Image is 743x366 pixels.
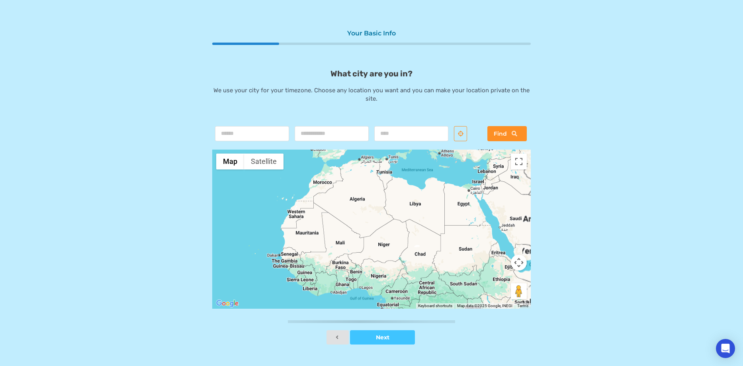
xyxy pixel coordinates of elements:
[214,298,240,309] img: Google
[457,304,512,308] span: Map data ©2025 Google, INEGI
[216,154,244,169] button: Show street map
[511,255,527,271] button: Map camera controls
[212,86,531,103] p: We use your city for your timezone. Choose any location you want and you can make your location p...
[216,29,527,39] div: Your Basic Info
[517,304,528,308] a: Terms (opens in new tab)
[244,154,284,169] button: Show satellite imagery
[418,303,452,309] button: Keyboard shortcuts
[511,283,527,299] button: Drag Pegman onto the map to open Street View
[212,69,531,78] p: What city are you in?
[511,154,527,169] button: Toggle fullscreen view
[350,330,415,345] button: Next
[214,298,240,309] a: Open this area in Google Maps (opens a new window)
[487,126,526,141] button: Find
[494,130,507,137] span: Find
[716,339,735,358] div: Open Intercom Messenger
[358,335,407,340] div: Next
